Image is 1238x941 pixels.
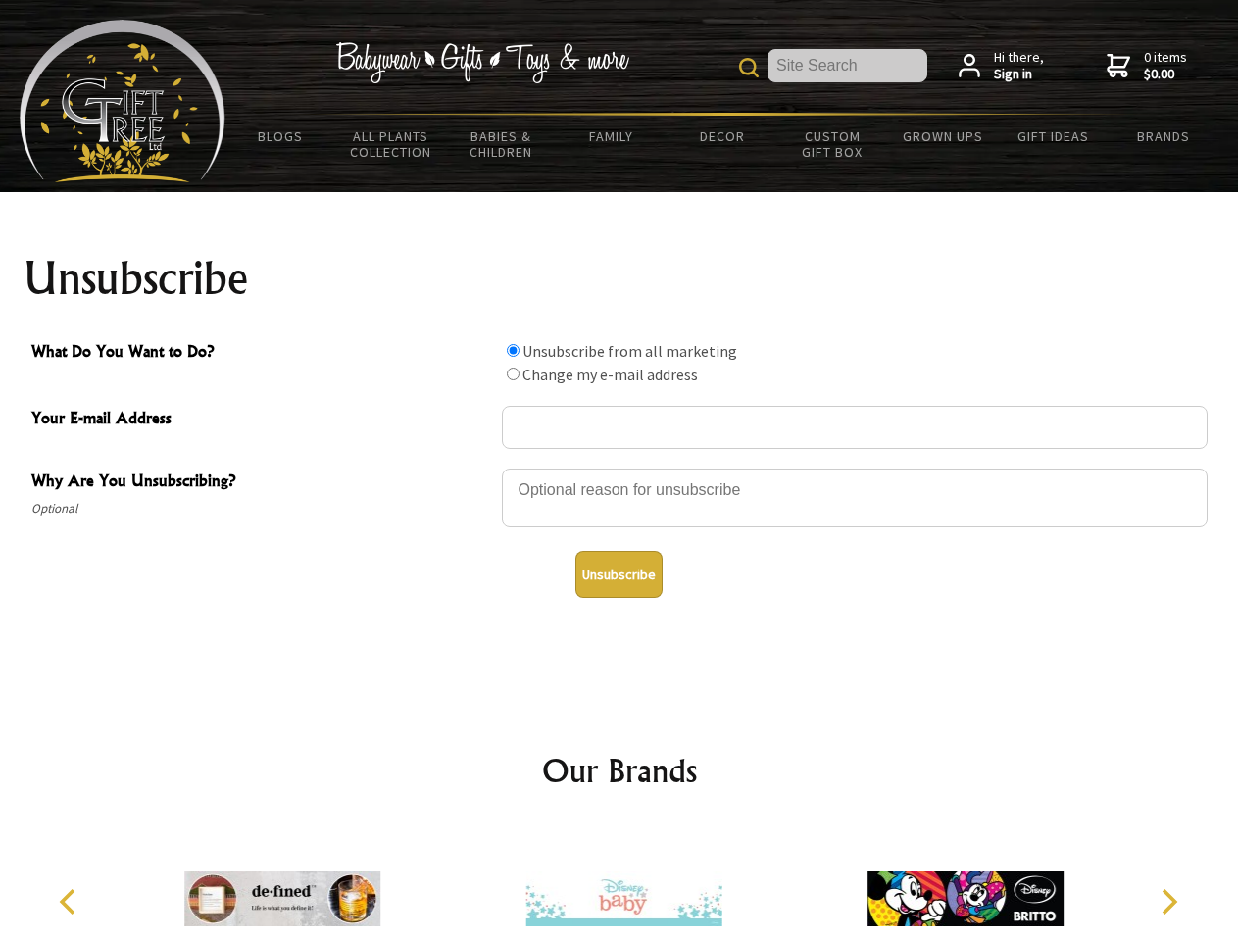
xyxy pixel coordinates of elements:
textarea: Why Are You Unsubscribing? [502,469,1208,527]
a: Brands [1109,116,1219,157]
input: Site Search [768,49,927,82]
img: product search [739,58,759,77]
a: Grown Ups [887,116,998,157]
a: Hi there,Sign in [959,49,1044,83]
input: What Do You Want to Do? [507,344,520,357]
span: Optional [31,497,492,520]
button: Unsubscribe [575,551,663,598]
span: What Do You Want to Do? [31,339,492,368]
span: Your E-mail Address [31,406,492,434]
img: Babywear - Gifts - Toys & more [335,42,629,83]
button: Previous [49,880,92,923]
a: 0 items$0.00 [1107,49,1187,83]
a: Family [557,116,668,157]
a: Gift Ideas [998,116,1109,157]
span: 0 items [1144,48,1187,83]
label: Change my e-mail address [522,365,698,384]
span: Hi there, [994,49,1044,83]
button: Next [1147,880,1190,923]
a: BLOGS [225,116,336,157]
a: Babies & Children [446,116,557,173]
h2: Our Brands [39,747,1200,794]
a: Decor [667,116,777,157]
input: Your E-mail Address [502,406,1208,449]
h1: Unsubscribe [24,255,1215,302]
a: All Plants Collection [336,116,447,173]
strong: $0.00 [1144,66,1187,83]
strong: Sign in [994,66,1044,83]
label: Unsubscribe from all marketing [522,341,737,361]
input: What Do You Want to Do? [507,368,520,380]
a: Custom Gift Box [777,116,888,173]
span: Why Are You Unsubscribing? [31,469,492,497]
img: Babyware - Gifts - Toys and more... [20,20,225,182]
